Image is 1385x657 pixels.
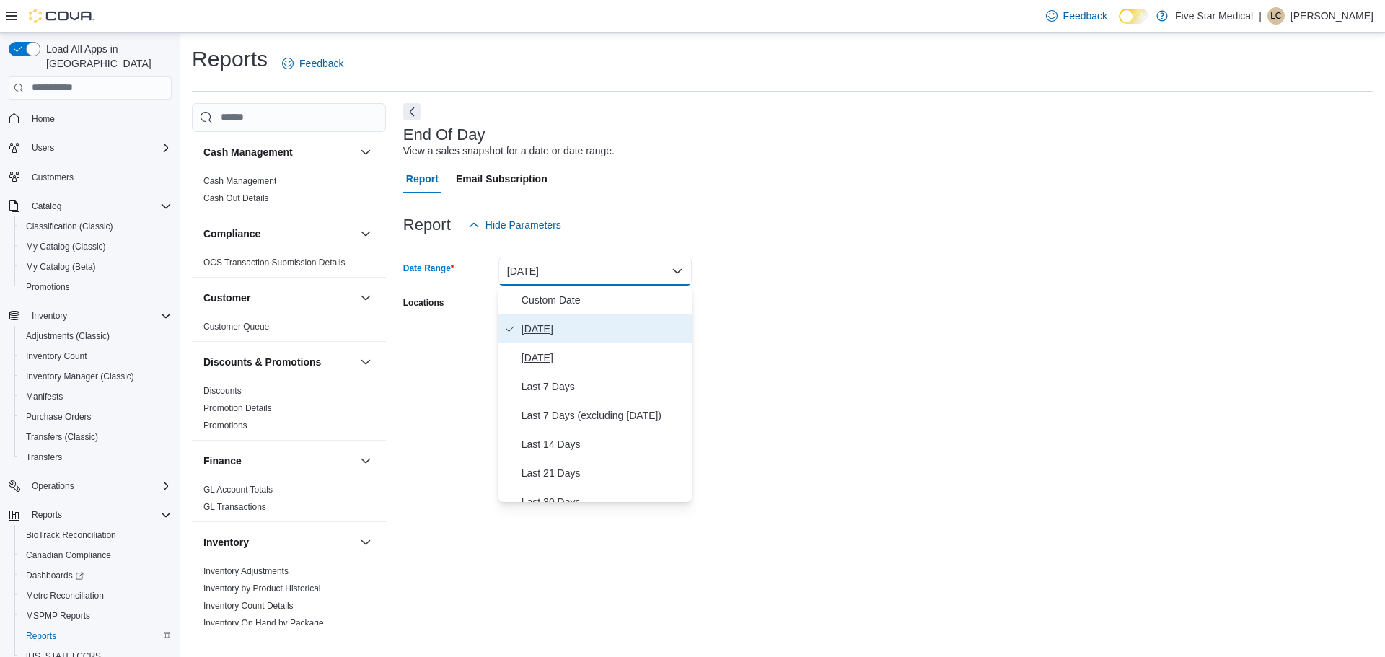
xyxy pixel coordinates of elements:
a: Metrc Reconciliation [20,587,110,604]
span: Custom Date [522,291,686,309]
span: Transfers (Classic) [20,428,172,446]
a: Transfers [20,449,68,466]
button: Operations [3,476,177,496]
span: Adjustments (Classic) [20,327,172,345]
a: Reports [20,627,62,645]
a: Feedback [1040,1,1113,30]
a: Customers [26,169,79,186]
span: Catalog [32,200,61,212]
button: Next [403,103,421,120]
button: Finance [203,454,354,468]
button: Discounts & Promotions [357,353,374,371]
button: Inventory Count [14,346,177,366]
button: BioTrack Reconciliation [14,525,177,545]
span: Inventory Count [20,348,172,365]
span: Reports [26,630,56,642]
span: MSPMP Reports [20,607,172,625]
a: Promotions [20,278,76,296]
span: MSPMP Reports [26,610,90,622]
button: Home [3,108,177,129]
h3: Finance [203,454,242,468]
span: My Catalog (Classic) [20,238,172,255]
button: Catalog [3,196,177,216]
a: Purchase Orders [20,408,97,425]
button: [DATE] [498,257,692,286]
button: Reports [14,626,177,646]
a: GL Transactions [203,502,266,512]
span: Feedback [1063,9,1107,23]
span: Customer Queue [203,321,269,332]
button: Customer [357,289,374,307]
button: My Catalog (Beta) [14,257,177,277]
a: Classification (Classic) [20,218,119,235]
h3: End Of Day [403,126,485,144]
span: Reports [32,509,62,521]
span: [DATE] [522,320,686,338]
span: BioTrack Reconciliation [20,526,172,544]
a: Transfers (Classic) [20,428,104,446]
button: Inventory Manager (Classic) [14,366,177,387]
span: Transfers [20,449,172,466]
input: Dark Mode [1119,9,1149,24]
a: GL Account Totals [203,485,273,495]
span: Inventory Manager (Classic) [20,368,172,385]
button: Users [3,138,177,158]
button: Finance [357,452,374,469]
a: Dashboards [20,567,89,584]
button: Inventory [26,307,73,325]
div: Discounts & Promotions [192,382,386,440]
span: Transfers (Classic) [26,431,98,443]
span: Purchase Orders [26,411,92,423]
a: Inventory by Product Historical [203,583,321,594]
a: Inventory Count [20,348,93,365]
span: Last 14 Days [522,436,686,453]
button: Transfers (Classic) [14,427,177,447]
button: Catalog [26,198,67,215]
span: [DATE] [522,349,686,366]
div: Customer [192,318,386,341]
span: Inventory On Hand by Package [203,617,324,629]
button: Transfers [14,447,177,467]
p: | [1259,7,1262,25]
span: Customers [32,172,74,183]
span: Users [26,139,172,156]
button: Purchase Orders [14,407,177,427]
button: Hide Parameters [462,211,567,239]
button: Reports [3,505,177,525]
a: Cash Out Details [203,193,269,203]
span: Transfers [26,451,62,463]
span: Feedback [299,56,343,71]
span: Last 7 Days (excluding [DATE]) [522,407,686,424]
span: Purchase Orders [20,408,172,425]
a: Inventory Count Details [203,601,294,611]
span: Reports [26,506,172,524]
span: My Catalog (Beta) [20,258,172,275]
a: Inventory Manager (Classic) [20,368,140,385]
span: Adjustments (Classic) [26,330,110,342]
span: Inventory Count [26,350,87,362]
button: Adjustments (Classic) [14,326,177,346]
span: Dashboards [20,567,172,584]
div: Cash Management [192,172,386,213]
button: Promotions [14,277,177,297]
button: Inventory [3,306,177,326]
span: Promotions [203,420,247,431]
button: Classification (Classic) [14,216,177,237]
span: Last 21 Days [522,464,686,482]
span: Load All Apps in [GEOGRAPHIC_DATA] [40,42,172,71]
span: Inventory Count Details [203,600,294,612]
div: Lindsey Criswell [1267,7,1285,25]
span: Cash Management [203,175,276,187]
span: Catalog [26,198,172,215]
span: Customers [26,168,172,186]
button: My Catalog (Classic) [14,237,177,257]
span: Manifests [26,391,63,402]
span: Canadian Compliance [20,547,172,564]
label: Date Range [403,263,454,274]
div: Select listbox [498,286,692,502]
span: Promotions [26,281,70,293]
a: Canadian Compliance [20,547,117,564]
a: Manifests [20,388,69,405]
span: Classification (Classic) [20,218,172,235]
a: Cash Management [203,176,276,186]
